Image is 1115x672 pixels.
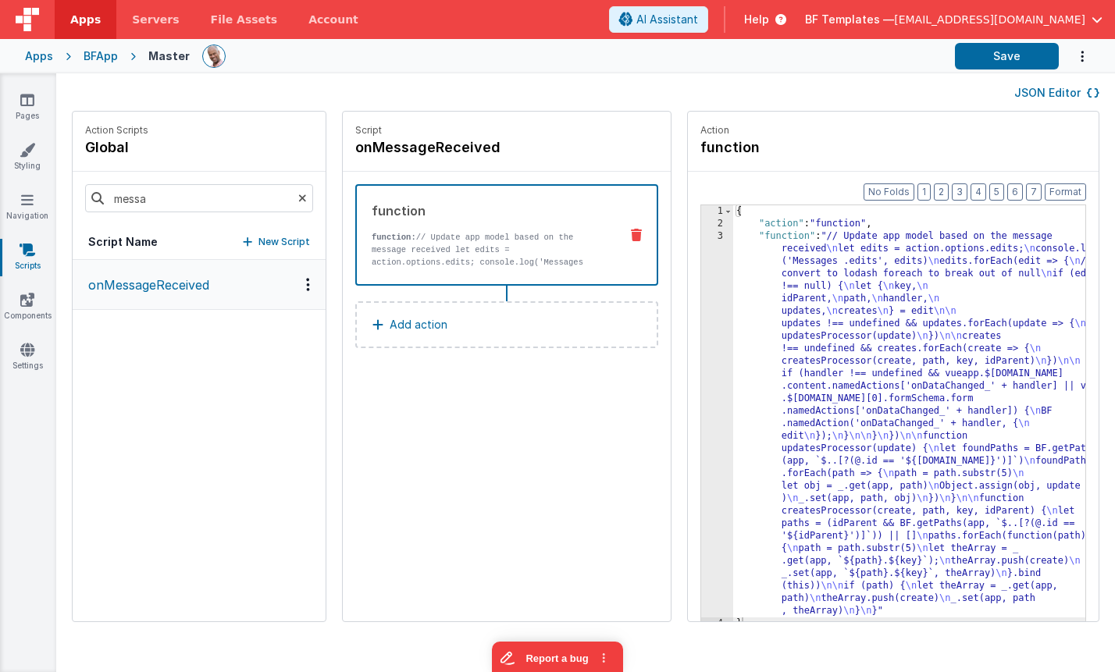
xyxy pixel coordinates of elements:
button: AI Assistant [609,6,708,33]
button: 1 [917,183,931,201]
button: 7 [1026,183,1042,201]
button: 6 [1007,183,1023,201]
div: 1 [701,205,733,218]
button: Add action [355,301,658,348]
span: File Assets [211,12,278,27]
div: function [372,201,607,220]
p: Script [355,124,658,137]
h4: global [85,137,148,158]
button: JSON Editor [1014,85,1099,101]
div: Options [297,278,319,291]
span: AI Assistant [636,12,698,27]
div: 2 [701,218,733,230]
p: Add action [390,315,447,334]
input: Search scripts [85,184,313,212]
span: Apps [70,12,101,27]
button: 2 [934,183,949,201]
h4: onMessageReceived [355,137,590,158]
h5: Script Name [88,234,158,250]
p: New Script [258,234,310,250]
div: 3 [701,230,733,617]
img: 11ac31fe5dc3d0eff3fbbbf7b26fa6e1 [203,45,225,67]
button: 5 [989,183,1004,201]
button: Save [955,43,1059,69]
button: New Script [243,234,310,250]
h4: function [700,137,935,158]
strong: function: [372,233,416,242]
div: BFApp [84,48,118,64]
button: 3 [952,183,967,201]
button: BF Templates — [EMAIL_ADDRESS][DOMAIN_NAME] [805,12,1103,27]
span: Help [744,12,769,27]
p: Action Scripts [85,124,148,137]
span: [EMAIL_ADDRESS][DOMAIN_NAME] [894,12,1085,27]
span: Servers [132,12,179,27]
p: // Update app model based on the message received let edits = action.options.edits; console.log('... [372,231,607,318]
p: onMessageReceived [79,276,209,294]
span: BF Templates — [805,12,894,27]
button: Options [1059,41,1090,73]
div: Apps [25,48,53,64]
div: 4 [701,617,733,630]
p: Action [700,124,1086,137]
button: Format [1045,183,1086,201]
button: No Folds [864,183,914,201]
div: Master [148,48,190,64]
button: 4 [971,183,986,201]
button: onMessageReceived [73,260,326,310]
